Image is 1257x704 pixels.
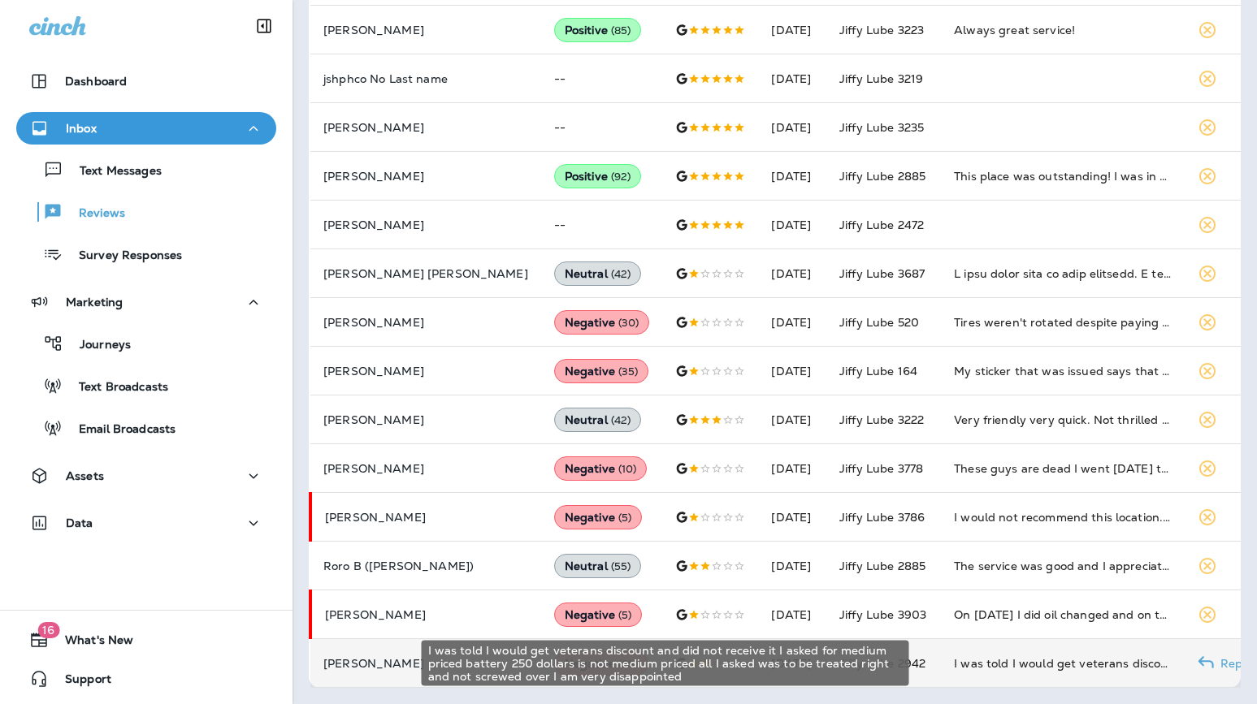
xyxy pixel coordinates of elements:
span: Jiffy Lube 3786 [839,510,925,525]
p: [PERSON_NAME] [323,657,528,670]
div: Negative [554,310,650,335]
td: [DATE] [758,395,826,444]
p: [PERSON_NAME] [323,413,528,426]
p: [PERSON_NAME] [323,316,528,329]
div: Neutral [554,408,642,432]
button: Assets [16,460,276,492]
span: ( 85 ) [611,24,631,37]
span: Jiffy Lube 164 [839,364,917,378]
span: Jiffy Lube 3235 [839,120,924,135]
p: Marketing [66,296,123,309]
td: [DATE] [758,54,826,103]
div: Negative [554,505,643,529]
div: Always great service! [954,22,1172,38]
div: The service was good and I appreciate the honesty that came from the workers just didn't like the... [954,558,1172,574]
td: [DATE] [758,542,826,590]
button: Email Broadcasts [16,411,276,445]
p: [PERSON_NAME] [325,608,528,621]
button: Survey Responses [16,237,276,271]
span: Jiffy Lube 3903 [839,607,926,622]
p: [PERSON_NAME] [323,24,528,37]
div: These guys are dead I went today to get my car smogged and renewed and instead of making the oil ... [954,460,1172,477]
button: Support [16,663,276,695]
div: On 9/11/2025 I did oil changed and on the receipt it says added windsheild fluid and coolant leve... [954,607,1172,623]
p: Data [66,516,93,529]
div: My sticker that was issued says that I am die for an oil change in 2000 miles. Now, this could a ... [954,363,1172,379]
span: Support [49,672,111,692]
p: Inbox [66,122,97,135]
td: -- [541,54,663,103]
button: Dashboard [16,65,276,97]
span: 16 [37,622,59,638]
td: [DATE] [758,347,826,395]
div: Neutral [554,554,642,578]
p: [PERSON_NAME] [323,170,528,183]
td: [DATE] [758,201,826,249]
p: [PERSON_NAME] [323,365,528,378]
span: ( 30 ) [618,316,639,330]
td: [DATE] [758,152,826,201]
p: [PERSON_NAME] [323,462,528,475]
div: I would not recommend this location. I brought my car in due to a Check Engine and VSC light bein... [954,509,1172,525]
td: [DATE] [758,444,826,493]
div: Negative [554,456,648,481]
button: Marketing [16,286,276,318]
span: ( 35 ) [618,365,639,378]
td: [DATE] [758,590,826,639]
span: ( 10 ) [618,462,637,476]
div: Neutral [554,261,642,286]
div: Negative [554,359,649,383]
p: Survey Responses [63,248,182,264]
span: Jiffy Lube 3223 [839,23,924,37]
button: Reviews [16,195,276,229]
span: Jiffy Lube 2885 [839,169,925,184]
div: I was told I would get veterans discount and did not receive it I asked for medium priced battery... [954,655,1172,672]
span: ( 5 ) [618,608,631,622]
div: Tires weren't rotated despite paying for the service. I only know that because I had a tire patch... [954,314,1172,330]
p: Dashboard [65,75,127,88]
span: ( 42 ) [611,413,631,427]
p: Roro B ([PERSON_NAME]) [323,559,528,572]
button: Journeys [16,326,276,361]
div: Positive [554,164,642,188]
p: [PERSON_NAME] [325,511,528,524]
td: -- [541,103,663,152]
td: [DATE] [758,6,826,54]
span: ( 92 ) [611,170,631,184]
span: Jiffy Lube 3222 [839,412,924,427]
p: Reviews [63,206,125,222]
p: Email Broadcasts [63,422,176,438]
span: ( 55 ) [611,559,631,573]
div: Very friendly very quick. Not thrilled overall as way over priced and Quoate 29.99 for air filter... [954,412,1172,428]
td: [DATE] [758,493,826,542]
span: Jiffy Lube 3219 [839,71,923,86]
span: Jiffy Lube 2885 [839,559,925,573]
button: Collapse Sidebar [241,10,287,42]
td: [DATE] [758,103,826,152]
div: Negative [554,603,643,627]
button: Inbox [16,112,276,145]
span: ( 42 ) [611,267,631,281]
span: Jiffy Lube 3687 [839,266,925,281]
button: Data [16,507,276,539]
div: I will begin with my tire rotation. I wanted my tires rotated from left front to back right and f... [954,266,1172,282]
span: Jiffy Lube 2472 [839,218,924,232]
span: Jiffy Lube 3778 [839,461,923,476]
span: Jiffy Lube 520 [839,315,919,330]
div: Positive [554,18,642,42]
div: This place was outstanding! I was in and out in 20 mins; the mechanics were super professional, f... [954,168,1172,184]
p: jshphco No Last name [323,72,528,85]
span: ( 5 ) [618,511,631,525]
td: [DATE] [758,249,826,298]
td: -- [541,201,663,249]
p: [PERSON_NAME] [323,121,528,134]
p: [PERSON_NAME] [323,218,528,231]
p: Assets [66,469,104,482]
button: Text Messages [16,153,276,187]
td: [DATE] [758,298,826,347]
button: Text Broadcasts [16,369,276,403]
div: I was told I would get veterans discount and did not receive it I asked for medium priced battery... [422,641,909,686]
p: Journeys [63,338,131,353]
p: Text Broadcasts [63,380,168,395]
p: Text Messages [63,164,162,179]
